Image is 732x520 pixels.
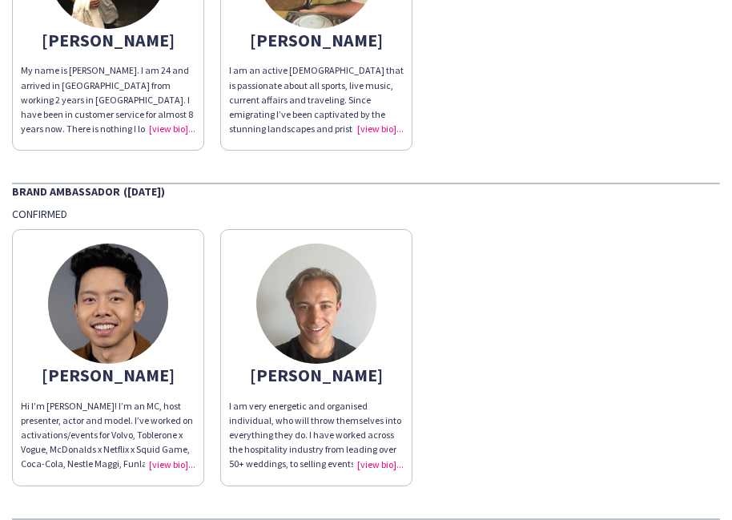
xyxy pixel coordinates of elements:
[21,368,195,382] div: [PERSON_NAME]
[229,399,404,472] div: I am very energetic and organised individual, who will throw themselves into everything they do. ...
[21,63,195,136] div: My name is [PERSON_NAME]. I am 24 and arrived in [GEOGRAPHIC_DATA] from working 2 years in [GEOGR...
[12,183,720,199] div: Brand Ambassador ([DATE])
[21,399,195,472] div: Hi I’m [PERSON_NAME]! I’m an MC, host presenter, actor and model. I’ve worked on activations/even...
[48,244,168,364] img: thumb-670c74e632071.jpeg
[256,244,376,364] img: thumb-65dd4f5818730.jpeg
[21,33,195,47] div: [PERSON_NAME]
[229,63,404,136] div: I am an active [DEMOGRAPHIC_DATA] that is passionate about all sports, live music, current affair...
[12,207,720,221] div: Confirmed
[229,33,404,47] div: [PERSON_NAME]
[229,368,404,382] div: [PERSON_NAME]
